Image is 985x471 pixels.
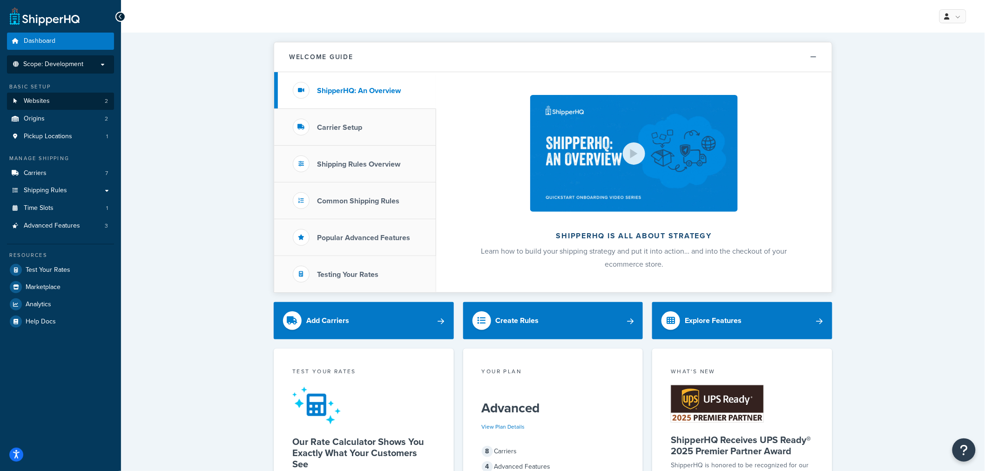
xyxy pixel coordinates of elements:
[671,434,814,457] h5: ShipperHQ Receives UPS Ready® 2025 Premier Partner Award
[482,446,493,457] span: 8
[7,313,114,330] a: Help Docs
[482,423,525,431] a: View Plan Details
[105,222,108,230] span: 3
[482,401,625,416] h5: Advanced
[24,204,54,212] span: Time Slots
[7,110,114,128] a: Origins2
[26,301,51,309] span: Analytics
[7,110,114,128] li: Origins
[289,54,353,61] h2: Welcome Guide
[292,367,435,378] div: Test your rates
[105,115,108,123] span: 2
[106,133,108,141] span: 1
[7,165,114,182] li: Carriers
[7,83,114,91] div: Basic Setup
[496,314,539,327] div: Create Rules
[952,438,976,462] button: Open Resource Center
[461,232,807,240] h2: ShipperHQ is all about strategy
[24,169,47,177] span: Carriers
[317,123,362,132] h3: Carrier Setup
[7,128,114,145] a: Pickup Locations1
[7,217,114,235] a: Advanced Features3
[7,93,114,110] li: Websites
[7,33,114,50] a: Dashboard
[7,200,114,217] a: Time Slots1
[317,87,401,95] h3: ShipperHQ: An Overview
[24,37,55,45] span: Dashboard
[26,266,70,274] span: Test Your Rates
[306,314,349,327] div: Add Carriers
[685,314,742,327] div: Explore Features
[105,169,108,177] span: 7
[23,61,83,68] span: Scope: Development
[24,97,50,105] span: Websites
[317,197,399,205] h3: Common Shipping Rules
[482,445,625,458] div: Carriers
[7,128,114,145] li: Pickup Locations
[7,296,114,313] a: Analytics
[7,165,114,182] a: Carriers7
[317,270,378,279] h3: Testing Your Rates
[274,302,454,339] a: Add Carriers
[274,42,832,72] button: Welcome Guide
[292,436,435,470] h5: Our Rate Calculator Shows You Exactly What Your Customers See
[652,302,832,339] a: Explore Features
[24,115,45,123] span: Origins
[317,160,400,168] h3: Shipping Rules Overview
[106,204,108,212] span: 1
[24,222,80,230] span: Advanced Features
[7,279,114,296] a: Marketplace
[24,187,67,195] span: Shipping Rules
[7,182,114,199] a: Shipping Rules
[7,262,114,278] a: Test Your Rates
[105,97,108,105] span: 2
[482,367,625,378] div: Your Plan
[7,93,114,110] a: Websites2
[481,246,787,269] span: Learn how to build your shipping strategy and put it into action… and into the checkout of your e...
[463,302,643,339] a: Create Rules
[26,318,56,326] span: Help Docs
[671,367,814,378] div: What's New
[530,95,738,212] img: ShipperHQ is all about strategy
[317,234,410,242] h3: Popular Advanced Features
[7,217,114,235] li: Advanced Features
[7,200,114,217] li: Time Slots
[7,155,114,162] div: Manage Shipping
[7,251,114,259] div: Resources
[26,283,61,291] span: Marketplace
[24,133,72,141] span: Pickup Locations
